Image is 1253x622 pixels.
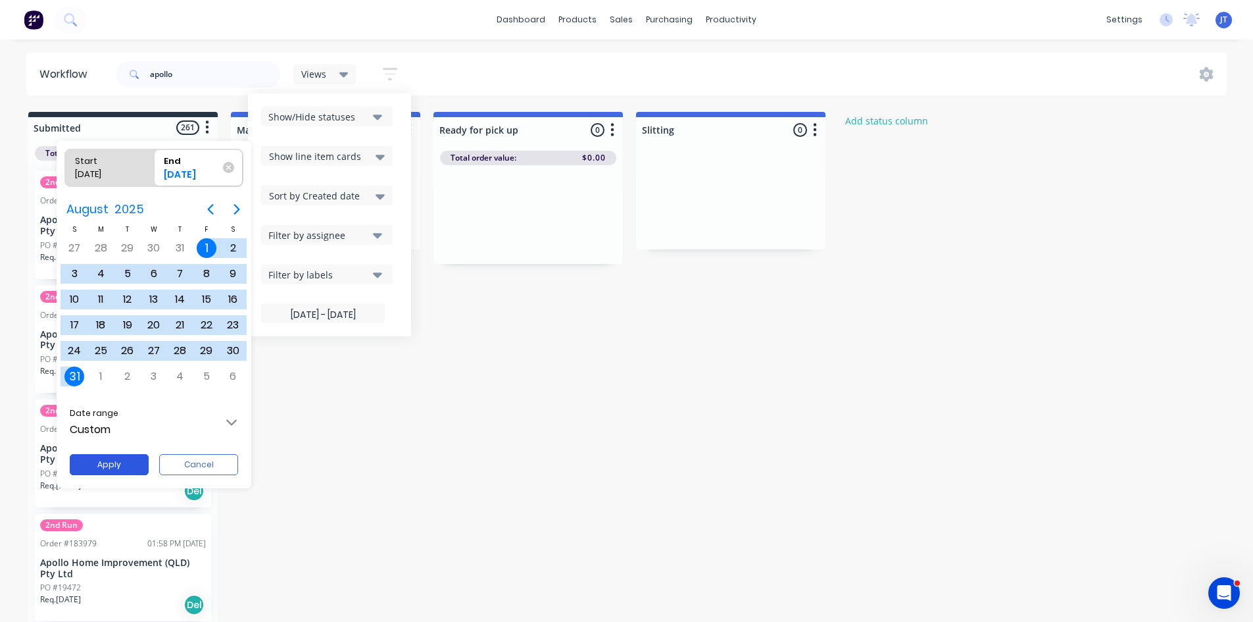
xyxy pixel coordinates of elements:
div: Thursday, August 28, 2025 [170,341,190,361]
div: Saturday, August 23, 2025 [223,315,243,335]
div: Tuesday, August 12, 2025 [118,290,137,309]
div: Saturday, August 16, 2025 [223,290,243,309]
div: M [87,224,114,235]
div: Friday, September 5, 2025 [197,367,216,386]
div: Friday, August 22, 2025 [197,315,216,335]
div: Tuesday, September 2, 2025 [118,367,137,386]
div: Sunday, August 17, 2025 [64,315,84,335]
div: Sunday, August 31, 2025 [64,367,84,386]
div: End [159,149,226,168]
div: Monday, August 11, 2025 [91,290,111,309]
div: Tuesday, August 5, 2025 [118,264,137,284]
div: Tuesday, August 26, 2025 [118,341,137,361]
div: T [114,224,140,235]
div: Today, Monday, August 18, 2025 [91,315,111,335]
div: Saturday, August 9, 2025 [223,264,243,284]
div: Saturday, August 30, 2025 [223,341,243,361]
div: Sunday, August 24, 2025 [64,341,84,361]
div: Sunday, August 3, 2025 [64,264,84,284]
div: Saturday, September 6, 2025 [223,367,243,386]
div: Tuesday, August 19, 2025 [118,315,137,335]
div: Sunday, August 10, 2025 [64,290,84,309]
div: Wednesday, August 27, 2025 [144,341,164,361]
div: Friday, August 8, 2025 [197,264,216,284]
button: Apply [70,454,149,475]
div: T [167,224,193,235]
div: Thursday, September 4, 2025 [170,367,190,386]
button: Next page [224,196,250,222]
div: S [220,224,246,235]
div: Friday, August 15, 2025 [197,290,216,309]
div: Sunday, July 27, 2025 [64,238,84,258]
div: Thursday, August 7, 2025 [170,264,190,284]
span: 2025 [111,197,147,221]
button: Previous page [197,196,224,222]
div: [DATE] [70,168,137,186]
div: Wednesday, July 30, 2025 [144,238,164,258]
div: Thursday, August 14, 2025 [170,290,190,309]
button: August2025 [58,197,152,221]
div: W [141,224,167,235]
div: Monday, July 28, 2025 [91,238,111,258]
div: Monday, August 4, 2025 [91,264,111,284]
input: Date range [59,404,249,441]
div: Monday, August 25, 2025 [91,341,111,361]
div: Tuesday, July 29, 2025 [118,238,137,258]
div: Monday, September 1, 2025 [91,367,111,386]
iframe: Intercom live chat [1208,577,1240,609]
div: Friday, August 29, 2025 [197,341,216,361]
div: F [193,224,220,235]
div: Wednesday, August 6, 2025 [144,264,164,284]
div: Start [70,149,137,168]
div: Wednesday, September 3, 2025 [144,367,164,386]
button: Cancel [159,454,238,475]
div: Thursday, August 21, 2025 [170,315,190,335]
div: S [61,224,87,235]
div: Wednesday, August 20, 2025 [144,315,164,335]
span: August [63,197,111,221]
div: Wednesday, August 13, 2025 [144,290,164,309]
div: [DATE] [159,168,226,186]
div: Friday, August 1, 2025 [197,238,216,258]
div: Saturday, August 2, 2025 [223,238,243,258]
div: Thursday, July 31, 2025 [170,238,190,258]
